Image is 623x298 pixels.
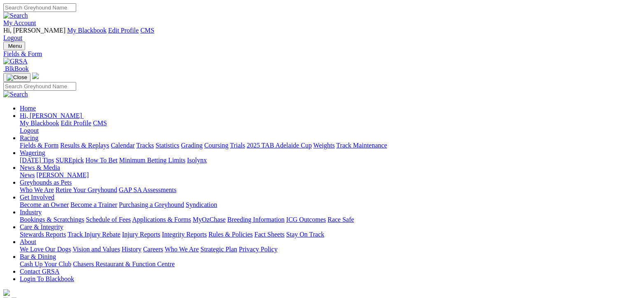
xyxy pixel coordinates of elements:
[3,58,28,65] img: GRSA
[3,34,22,41] a: Logout
[201,246,237,253] a: Strategic Plan
[20,186,54,193] a: Who We Are
[20,260,71,267] a: Cash Up Your Club
[67,27,107,34] a: My Blackbook
[111,142,135,149] a: Calendar
[121,246,141,253] a: History
[3,50,620,58] a: Fields & Form
[20,112,82,119] span: Hi, [PERSON_NAME]
[3,82,76,91] input: Search
[20,231,620,238] div: Care & Integrity
[86,157,118,164] a: How To Bet
[140,27,154,34] a: CMS
[313,142,335,149] a: Weights
[70,201,117,208] a: Become a Trainer
[3,12,28,19] img: Search
[119,186,177,193] a: GAP SA Assessments
[187,157,207,164] a: Isolynx
[230,142,245,149] a: Trials
[247,142,312,149] a: 2025 TAB Adelaide Cup
[336,142,387,149] a: Track Maintenance
[3,27,620,42] div: My Account
[20,142,58,149] a: Fields & Form
[20,179,72,186] a: Greyhounds as Pets
[20,238,36,245] a: About
[20,223,63,230] a: Care & Integrity
[193,216,226,223] a: MyOzChase
[20,216,84,223] a: Bookings & Scratchings
[181,142,203,149] a: Grading
[136,142,154,149] a: Tracks
[20,142,620,149] div: Racing
[86,216,131,223] a: Schedule of Fees
[3,19,36,26] a: My Account
[93,120,107,127] a: CMS
[20,246,71,253] a: We Love Our Dogs
[20,253,56,260] a: Bar & Dining
[162,231,207,238] a: Integrity Reports
[3,91,28,98] img: Search
[56,186,117,193] a: Retire Your Greyhound
[73,260,175,267] a: Chasers Restaurant & Function Centre
[56,157,84,164] a: SUREpick
[20,112,84,119] a: Hi, [PERSON_NAME]
[108,27,139,34] a: Edit Profile
[72,246,120,253] a: Vision and Values
[122,231,160,238] a: Injury Reports
[3,42,25,50] button: Toggle navigation
[68,231,120,238] a: Track Injury Rebate
[3,3,76,12] input: Search
[165,246,199,253] a: Who We Are
[20,171,35,178] a: News
[254,231,285,238] a: Fact Sheets
[20,120,59,127] a: My Blackbook
[20,275,74,282] a: Login To Blackbook
[20,186,620,194] div: Greyhounds as Pets
[8,43,22,49] span: Menu
[286,231,324,238] a: Stay On Track
[20,171,620,179] div: News & Media
[286,216,326,223] a: ICG Outcomes
[20,216,620,223] div: Industry
[20,164,60,171] a: News & Media
[20,127,39,134] a: Logout
[20,194,54,201] a: Get Involved
[204,142,229,149] a: Coursing
[3,73,30,82] button: Toggle navigation
[143,246,163,253] a: Careers
[227,216,285,223] a: Breeding Information
[20,246,620,253] div: About
[20,209,42,216] a: Industry
[3,289,10,296] img: logo-grsa-white.png
[20,157,620,164] div: Wagering
[239,246,278,253] a: Privacy Policy
[156,142,180,149] a: Statistics
[119,201,184,208] a: Purchasing a Greyhound
[60,142,109,149] a: Results & Replays
[3,27,65,34] span: Hi, [PERSON_NAME]
[20,201,69,208] a: Become an Owner
[186,201,217,208] a: Syndication
[327,216,354,223] a: Race Safe
[20,120,620,134] div: Hi, [PERSON_NAME]
[36,171,89,178] a: [PERSON_NAME]
[20,268,59,275] a: Contact GRSA
[119,157,185,164] a: Minimum Betting Limits
[20,149,45,156] a: Wagering
[20,231,66,238] a: Stewards Reports
[20,157,54,164] a: [DATE] Tips
[3,65,29,72] a: BlkBook
[20,134,38,141] a: Racing
[20,105,36,112] a: Home
[32,73,39,79] img: logo-grsa-white.png
[5,65,29,72] span: BlkBook
[7,74,27,81] img: Close
[208,231,253,238] a: Rules & Policies
[61,120,91,127] a: Edit Profile
[132,216,191,223] a: Applications & Forms
[20,201,620,209] div: Get Involved
[20,260,620,268] div: Bar & Dining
